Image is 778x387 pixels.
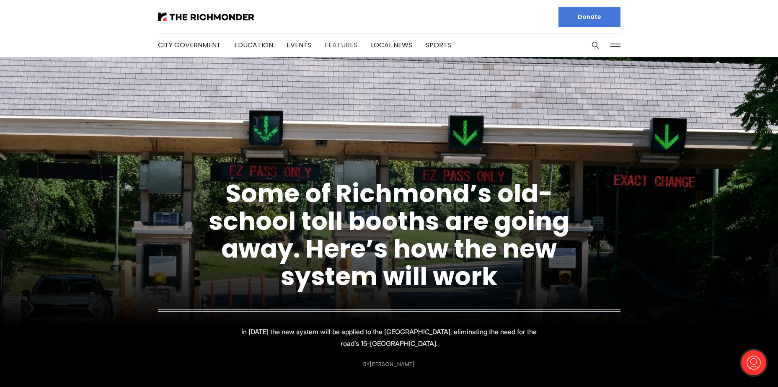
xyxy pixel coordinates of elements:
[426,40,451,50] a: Sports
[209,176,569,294] a: Some of Richmond’s old-school toll booths are going away. Here’s how the new system will work
[234,40,273,50] a: Education
[371,40,412,50] a: Local News
[158,40,221,50] a: City Government
[363,361,415,367] div: By
[287,40,311,50] a: Events
[734,346,778,387] iframe: portal-trigger
[589,39,602,52] button: Search this site
[558,7,620,27] a: Donate
[240,326,538,349] p: In [DATE] the new system will be applied to the [GEOGRAPHIC_DATA], eliminating the need for the r...
[370,360,415,368] a: [PERSON_NAME]
[325,40,357,50] a: Features
[158,13,254,21] img: The Richmonder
